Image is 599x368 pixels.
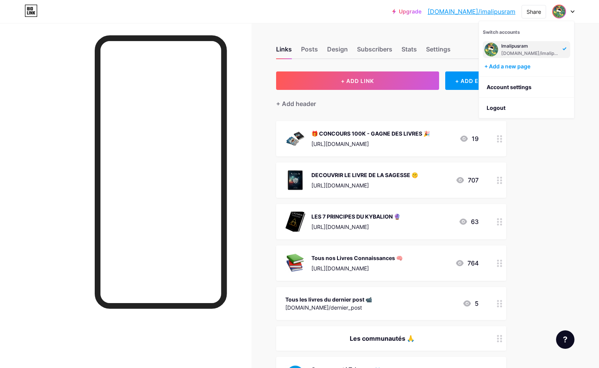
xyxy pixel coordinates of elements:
[285,334,479,343] div: Les communautés 🙏
[426,45,451,58] div: Settings
[479,98,574,118] li: Logout
[276,45,292,58] div: Links
[276,71,439,90] button: + ADD LINK
[445,71,506,90] div: + ADD EMBED
[301,45,318,58] div: Posts
[285,253,305,273] img: Tous nos Livres Connaissances 🧠
[311,212,400,220] div: LES 7 PRINCIPES DU KYBALION 🔮
[479,77,574,98] a: Account settings
[402,45,417,58] div: Stats
[311,223,400,231] div: [URL][DOMAIN_NAME]
[456,176,479,185] div: 707
[462,299,479,308] div: 5
[459,217,479,226] div: 63
[311,264,403,272] div: [URL][DOMAIN_NAME]
[285,295,372,303] div: Tous les livres du dernier post 📹
[357,45,392,58] div: Subscribers
[276,99,316,108] div: + Add header
[341,78,374,84] span: + ADD LINK
[311,181,418,189] div: [URL][DOMAIN_NAME]
[285,129,305,149] img: 🎁 CONCOURS 100K - GAGNE DES LIVRES 🎉
[459,134,479,143] div: 19
[285,212,305,232] img: LES 7 PRINCIPES DU KYBALION 🔮
[428,7,515,16] a: [DOMAIN_NAME]/imalipusram
[327,45,348,58] div: Design
[311,171,418,179] div: DECOUVRIR LE LIVRE DE LA SAGESSE 🤫
[501,43,560,49] div: Imalipusram
[311,140,430,148] div: [URL][DOMAIN_NAME]
[455,259,479,268] div: 764
[285,303,372,312] div: [DOMAIN_NAME]/dernier_post
[501,50,560,56] div: [DOMAIN_NAME]/imalipusram
[285,170,305,190] img: DECOUVRIR LE LIVRE DE LA SAGESSE 🤫
[483,29,520,35] span: Switch accounts
[553,5,565,18] img: imalipusram
[311,129,430,138] div: 🎁 CONCOURS 100K - GAGNE DES LIVRES 🎉
[484,63,570,70] div: + Add a new page
[392,8,421,15] a: Upgrade
[311,254,403,262] div: Tous nos Livres Connaissances 🧠
[484,43,498,56] img: imalipusram
[527,8,541,16] div: Share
